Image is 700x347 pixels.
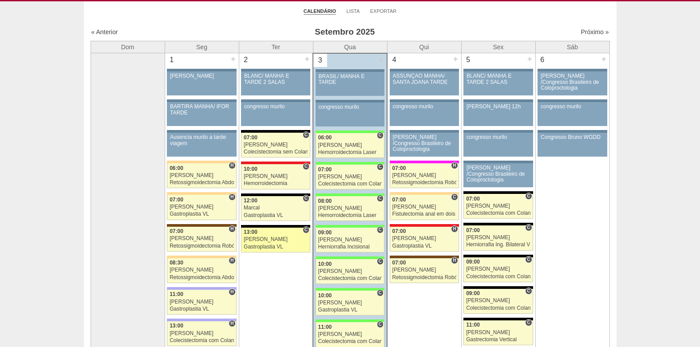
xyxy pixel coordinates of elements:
a: C 06:00 [PERSON_NAME] Hemorroidectomia Laser [316,133,384,158]
span: Consultório [377,258,384,265]
a: C 07:00 [PERSON_NAME] Herniorrafia Ing. Bilateral VL [463,225,533,250]
div: Key: Bartira [390,192,459,195]
span: 10:00 [244,166,257,172]
a: congresso murilo [390,102,459,126]
div: Key: Aviso [538,99,607,102]
div: [PERSON_NAME] [318,268,382,274]
div: Key: Aviso [463,130,533,133]
div: [PERSON_NAME] [466,298,530,304]
div: + [303,53,311,65]
a: Congresso Bruno WGDD [538,133,607,157]
a: C 10:00 [PERSON_NAME] Gastroplastia VL [316,291,384,315]
span: Consultório [377,195,384,202]
div: Retossigmoidectomia Robótica [392,275,456,280]
div: Retossigmoidectomia Abdominal VL [170,275,234,280]
div: 2 [239,53,253,67]
div: [PERSON_NAME] [318,237,382,243]
div: Key: Bartira [167,192,236,195]
div: [PERSON_NAME] [170,73,233,79]
div: Key: Aviso [463,99,533,102]
div: Hemorroidectomia Laser [318,150,382,155]
span: Hospital [229,225,235,233]
div: Colecistectomia com Colangiografia VL [466,210,530,216]
a: C 09:00 [PERSON_NAME] Colecistectomia com Colangiografia VL [463,289,533,314]
div: Colecistectomia sem Colangiografia VL [244,149,308,155]
div: Key: Bartira [167,256,236,258]
div: Key: Santa Joana [390,256,459,258]
a: H 08:30 [PERSON_NAME] Retossigmoidectomia Abdominal VL [167,258,236,283]
span: Consultório [377,163,384,170]
span: Consultório [303,131,309,138]
div: Key: Santa Joana [167,224,236,227]
div: Key: Aviso [463,161,533,163]
div: congresso murilo [319,104,382,110]
div: Key: Blanc [241,225,310,228]
div: Ausencia murilo a tarde viagem [170,134,233,146]
span: 10:00 [318,292,332,299]
div: Retossigmoidectomia Robótica [392,180,456,185]
a: C 11:00 [PERSON_NAME] Gastrectomia Vertical [463,320,533,345]
span: Hospital [451,257,458,264]
div: Retossigmoidectomia Robótica [170,243,234,249]
div: Gastroplastia VL [170,211,234,217]
a: H 11:00 [PERSON_NAME] Gastroplastia VL [167,290,236,315]
div: Fistulectomia anal em dois tempos [392,211,456,217]
div: Key: Aviso [167,69,236,71]
a: [PERSON_NAME] 12h [463,102,533,126]
div: Key: Bartira [167,161,236,163]
div: Colecistectomia com Colangiografia VL [318,339,382,344]
div: [PERSON_NAME] [244,173,308,179]
div: BLANC/ MANHÃ E TARDE 2 SALAS [244,73,307,85]
a: BLANC/ MANHÃ E TARDE 2 SALAS [463,71,533,95]
div: + [452,53,459,65]
a: Próximo » [581,28,609,35]
div: [PERSON_NAME] /Congresso Brasileiro de Coloproctologia [467,165,530,183]
div: [PERSON_NAME] [466,330,530,335]
a: C 07:00 [PERSON_NAME] Colecistectomia com Colangiografia VL [316,165,384,189]
div: + [526,53,534,65]
div: [PERSON_NAME] [466,266,530,272]
span: Hospital [229,257,235,264]
th: Sáb [535,41,609,53]
div: Retossigmoidectomia Abdominal VL [170,180,234,185]
a: congresso murilo [241,102,310,126]
div: congresso murilo [244,104,307,110]
div: [PERSON_NAME] [318,174,382,180]
div: Key: Brasil [316,130,384,133]
a: C 11:00 [PERSON_NAME] Colecistectomia com Colangiografia VL [316,322,384,347]
div: Colecistectomia com Colangiografia VL [466,274,530,280]
span: 07:00 [318,166,332,173]
div: [PERSON_NAME] [466,235,530,241]
div: ASSUNÇÃO MANHÃ/ SANTA JOANA TARDE [393,73,456,85]
a: BARTIRA MANHÃ/ IFOR TARDE [167,102,236,126]
a: H 06:00 [PERSON_NAME] Retossigmoidectomia Abdominal VL [167,163,236,188]
div: Key: Brasil [316,256,384,259]
div: Gastroplastia VL [392,243,456,249]
div: Congresso Bruno WGDD [541,134,604,140]
div: Colecistectomia com Colangiografia VL [318,276,382,281]
div: Gastrectomia Vertical [466,337,530,343]
div: Key: Brasil [316,288,384,291]
th: Qui [387,41,461,53]
div: [PERSON_NAME] [170,267,234,273]
div: Key: Blanc [463,318,533,320]
a: C 07:00 [PERSON_NAME] Colecistectomia sem Colangiografia VL [241,133,310,158]
div: BRASIL/ MANHÃ E TARDE [319,74,382,85]
span: Consultório [525,319,532,326]
span: Consultório [377,226,384,233]
a: C 09:00 [PERSON_NAME] Colecistectomia com Colangiografia VL [463,257,533,282]
a: C 10:00 [PERSON_NAME] Hemorroidectomia [241,164,310,189]
span: 09:00 [318,229,332,236]
div: + [377,54,385,65]
span: Consultório [303,163,309,170]
div: Gastroplastia VL [170,306,234,312]
span: 07:00 [466,227,480,233]
span: Hospital [229,288,235,296]
a: Exportar [370,8,397,14]
div: Hemorroidectomia [244,181,308,186]
a: BLANC/ MANHÃ E TARDE 2 SALAS [241,71,310,95]
span: Consultório [525,256,532,263]
div: [PERSON_NAME] [392,267,456,273]
div: Key: Aviso [390,69,459,71]
span: 11:00 [170,291,183,297]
